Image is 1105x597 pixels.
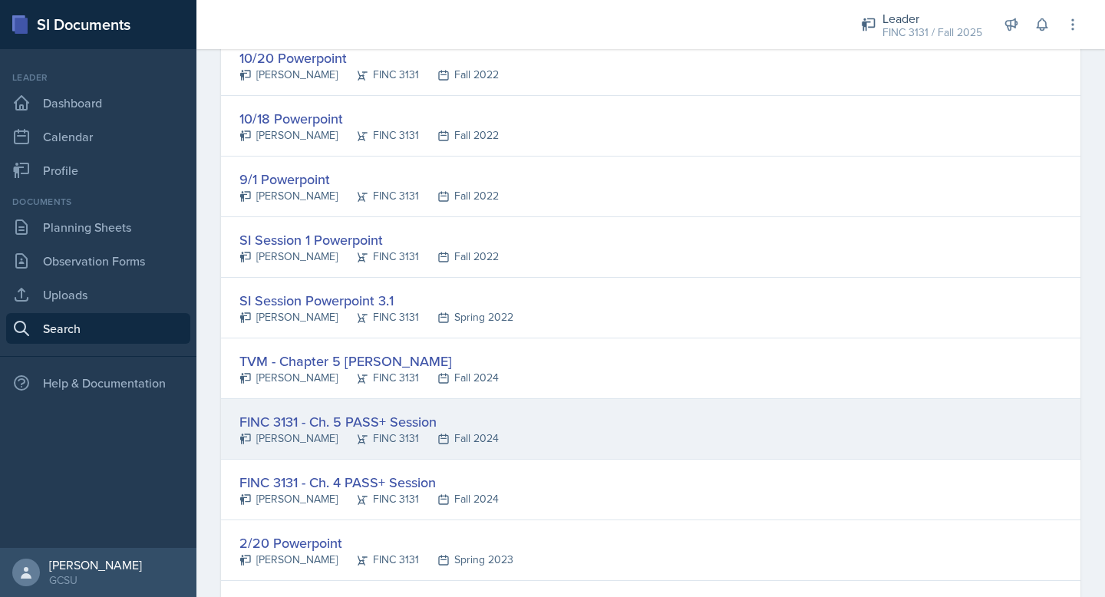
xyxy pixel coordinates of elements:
div: FINC 3131 [338,249,419,265]
div: FINC 3131 [338,370,419,386]
div: FINC 3131 - Ch. 5 PASS+ Session [239,411,499,432]
div: FINC 3131 [338,552,419,568]
div: Spring 2022 [419,309,513,325]
div: [PERSON_NAME] [239,552,338,568]
div: FINC 3131 [338,188,419,204]
div: Spring 2023 [419,552,513,568]
div: Leader [882,9,982,28]
div: [PERSON_NAME] [239,127,338,143]
div: Leader [6,71,190,84]
div: SI Session 1 Powerpoint [239,229,499,250]
div: [PERSON_NAME] [239,188,338,204]
div: [PERSON_NAME] [239,430,338,447]
div: Fall 2022 [419,127,499,143]
div: Fall 2024 [419,370,499,386]
div: Fall 2024 [419,430,499,447]
a: Profile [6,155,190,186]
div: [PERSON_NAME] [49,557,142,572]
div: 10/20 Powerpoint [239,48,499,68]
div: Fall 2024 [419,491,499,507]
div: TVM - Chapter 5 [PERSON_NAME] [239,351,499,371]
div: [PERSON_NAME] [239,370,338,386]
div: 10/18 Powerpoint [239,108,499,129]
div: FINC 3131 [338,309,419,325]
div: FINC 3131 [338,67,419,83]
div: Fall 2022 [419,249,499,265]
div: [PERSON_NAME] [239,249,338,265]
a: Search [6,313,190,344]
div: 9/1 Powerpoint [239,169,499,190]
div: [PERSON_NAME] [239,67,338,83]
a: Calendar [6,121,190,152]
div: 2/20 Powerpoint [239,533,513,553]
div: Fall 2022 [419,188,499,204]
div: FINC 3131 - Ch. 4 PASS+ Session [239,472,499,493]
a: Dashboard [6,87,190,118]
div: Help & Documentation [6,368,190,398]
div: FINC 3131 [338,491,419,507]
div: Documents [6,195,190,209]
div: FINC 3131 / Fall 2025 [882,25,982,41]
a: Observation Forms [6,246,190,276]
div: FINC 3131 [338,127,419,143]
div: Fall 2022 [419,67,499,83]
a: Uploads [6,279,190,310]
div: GCSU [49,572,142,588]
div: FINC 3131 [338,430,419,447]
div: SI Session Powerpoint 3.1 [239,290,513,311]
div: [PERSON_NAME] [239,309,338,325]
a: Planning Sheets [6,212,190,242]
div: [PERSON_NAME] [239,491,338,507]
